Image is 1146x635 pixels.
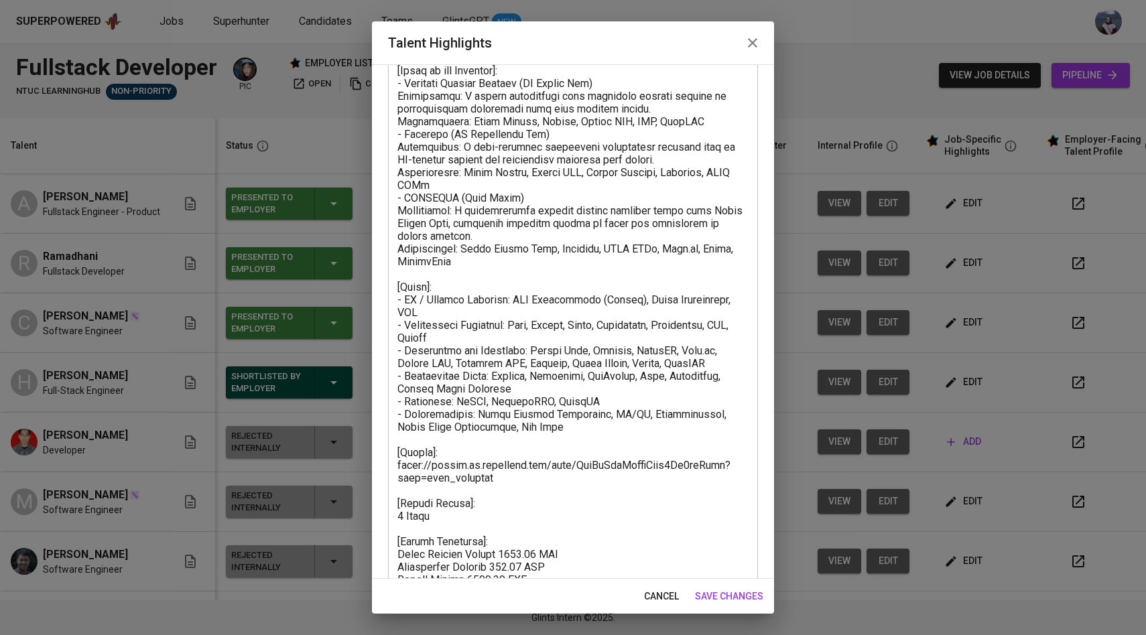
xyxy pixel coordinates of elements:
button: cancel [639,584,684,609]
span: cancel [644,588,679,605]
span: save changes [695,588,763,605]
button: save changes [690,584,769,609]
h2: Talent Highlights [388,32,758,54]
